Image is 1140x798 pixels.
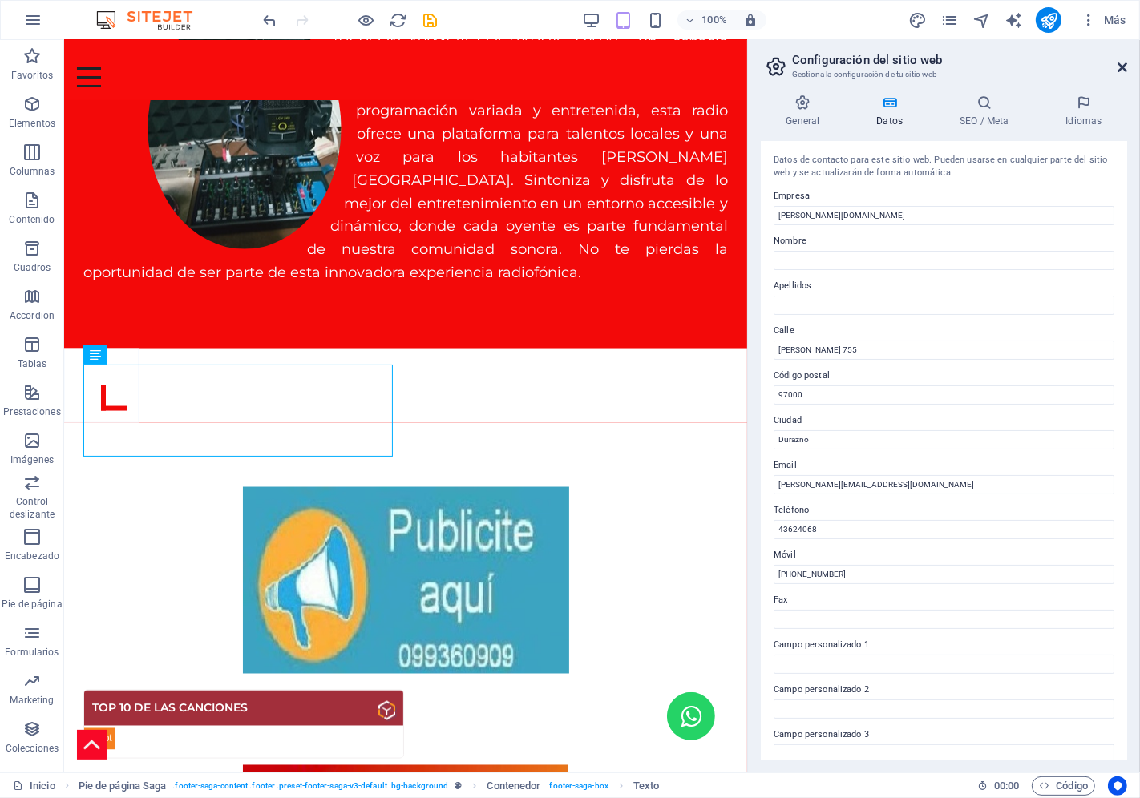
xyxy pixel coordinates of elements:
[774,187,1114,206] label: Empresa
[11,69,53,82] p: Favoritos
[774,725,1114,744] label: Campo personalizado 3
[908,10,927,30] button: design
[261,11,280,30] i: Deshacer: Cambiar texto (Ctrl+Z)
[774,546,1114,565] label: Móvil
[994,776,1019,796] span: 00 00
[977,776,1020,796] h6: Tiempo de la sesión
[701,10,727,30] h6: 100%
[357,10,376,30] button: Haz clic para salir del modo de previsualización y seguir editando
[1004,10,1023,30] button: text_generator
[774,366,1114,385] label: Código postal
[2,598,62,611] p: Pie de página
[851,95,935,128] h4: Datos
[9,117,55,130] p: Elementos
[10,694,54,707] p: Marketing
[774,411,1114,430] label: Ciudad
[10,309,55,322] p: Accordion
[792,53,1127,67] h2: Configuración del sitio web
[1005,11,1023,30] i: AI Writer
[1005,780,1008,792] span: :
[455,781,462,790] i: Este elemento es un preajuste personalizable
[5,646,59,659] p: Formularios
[774,154,1114,180] div: Datos de contacto para este sitio web. Pueden usarse en cualquier parte del sitio web y se actual...
[389,10,408,30] button: reload
[774,321,1114,341] label: Calle
[761,95,851,128] h4: General
[774,590,1114,610] label: Fax
[743,13,758,27] i: Al redimensionar, ajustar el nivel de zoom automáticamente para ajustarse al dispositivo elegido.
[1041,95,1127,128] h4: Idiomas
[3,405,60,418] p: Prestaciones
[487,776,541,796] span: Haz clic para seleccionar y doble clic para editar
[6,742,59,755] p: Colecciones
[774,456,1114,475] label: Email
[774,680,1114,699] label: Campo personalizado 2
[940,10,959,30] button: pages
[18,357,47,370] p: Tablas
[774,635,1114,655] label: Campo personalizado 1
[1081,12,1126,28] span: Más
[9,213,55,226] p: Contenido
[13,776,55,796] a: Haz clic para cancelar la selección y doble clic para abrir páginas
[1039,776,1088,796] span: Código
[421,10,440,30] button: save
[547,776,608,796] span: . footer-saga-box
[774,276,1114,296] label: Apellidos
[792,67,1095,82] h3: Gestiona la configuración de tu sitio web
[972,11,991,30] i: Navegador
[79,776,660,796] nav: breadcrumb
[14,261,51,274] p: Cuadros
[677,10,734,30] button: 100%
[92,10,212,30] img: Editor Logo
[261,10,280,30] button: undo
[774,232,1114,251] label: Nombre
[10,165,55,178] p: Columnas
[390,11,408,30] i: Volver a cargar página
[940,11,959,30] i: Páginas (Ctrl+Alt+S)
[633,776,659,796] span: Haz clic para seleccionar y doble clic para editar
[10,453,54,466] p: Imágenes
[422,11,440,30] i: Guardar (Ctrl+S)
[5,550,59,562] p: Encabezado
[972,10,991,30] button: navigator
[1074,7,1133,33] button: Más
[935,95,1041,128] h4: SEO / Meta
[1032,776,1095,796] button: Código
[79,776,167,796] span: Haz clic para seleccionar y doble clic para editar
[774,501,1114,520] label: Teléfono
[1108,776,1127,796] button: Usercentrics
[172,776,448,796] span: . footer-saga-content .footer .preset-footer-saga-v3-default .bg-background
[1036,7,1061,33] button: publish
